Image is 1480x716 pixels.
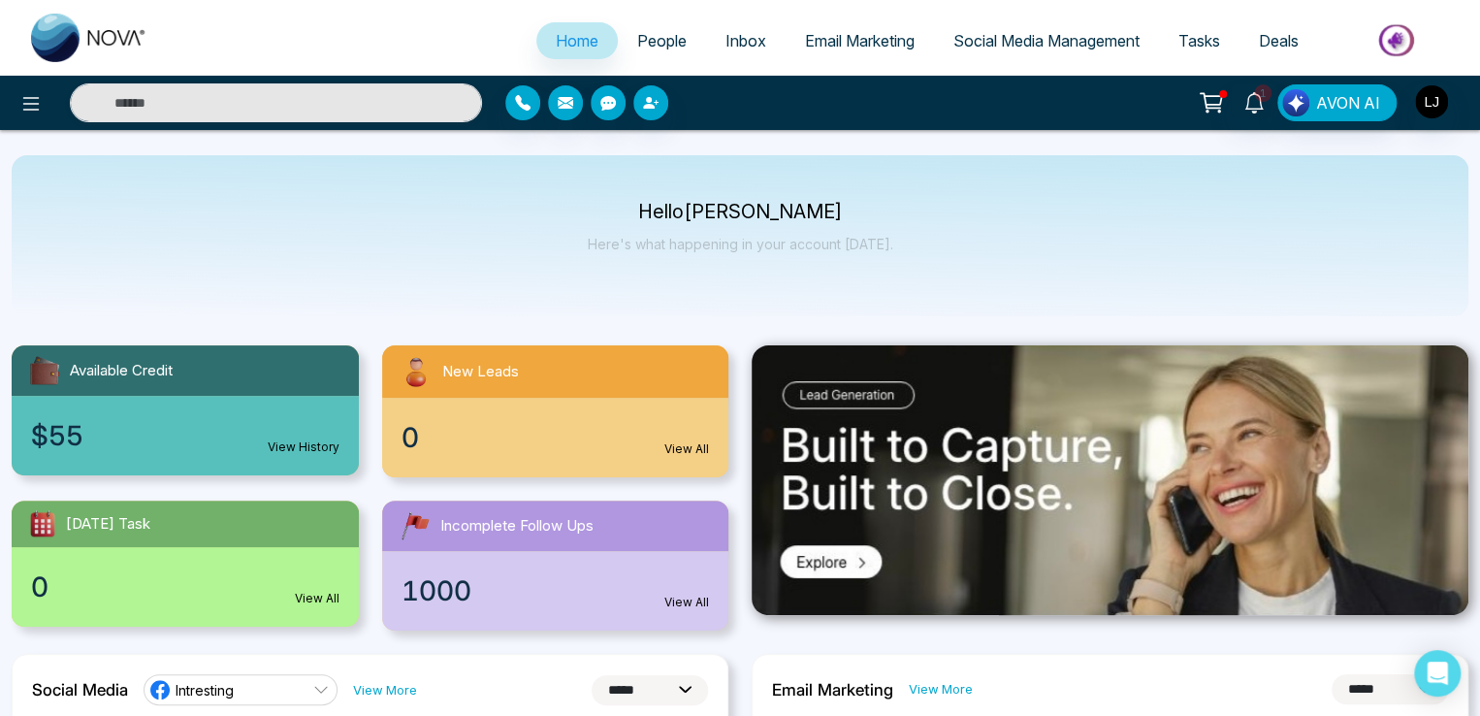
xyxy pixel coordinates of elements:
span: Home [556,31,598,50]
img: todayTask.svg [27,508,58,539]
p: Hello [PERSON_NAME] [588,204,893,220]
span: Email Marketing [805,31,915,50]
span: Intresting [176,681,234,700]
span: AVON AI [1316,91,1380,114]
a: View More [353,681,417,700]
p: Here's what happening in your account [DATE]. [588,236,893,252]
a: View History [268,439,339,456]
h2: Email Marketing [772,680,893,700]
a: Social Media Management [934,22,1159,59]
span: Inbox [725,31,766,50]
a: People [618,22,706,59]
a: Incomplete Follow Ups1000View All [370,501,741,631]
a: Tasks [1159,22,1239,59]
img: Market-place.gif [1328,18,1468,62]
span: Incomplete Follow Ups [440,515,594,537]
a: View All [664,594,709,611]
span: Available Credit [70,360,173,382]
img: newLeads.svg [398,353,434,390]
a: View All [664,440,709,458]
span: 0 [31,567,48,607]
a: Deals [1239,22,1318,59]
a: View All [295,590,339,607]
span: [DATE] Task [66,513,150,536]
a: View More [909,680,973,699]
img: Lead Flow [1282,89,1309,116]
span: 1 [1254,84,1271,102]
span: New Leads [442,361,519,383]
span: Deals [1259,31,1299,50]
span: $55 [31,415,83,456]
img: User Avatar [1415,85,1448,118]
div: Open Intercom Messenger [1414,650,1461,697]
h2: Social Media [32,680,128,700]
img: Nova CRM Logo [31,14,147,62]
img: . [752,345,1468,615]
a: 1 [1231,84,1277,118]
img: followUps.svg [398,508,433,543]
a: Inbox [706,22,786,59]
span: 0 [402,417,419,458]
span: Tasks [1178,31,1220,50]
span: 1000 [402,570,471,611]
span: People [637,31,687,50]
span: Social Media Management [953,31,1140,50]
img: availableCredit.svg [27,353,62,388]
a: Home [536,22,618,59]
button: AVON AI [1277,84,1397,121]
a: New Leads0View All [370,345,741,477]
a: Email Marketing [786,22,934,59]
